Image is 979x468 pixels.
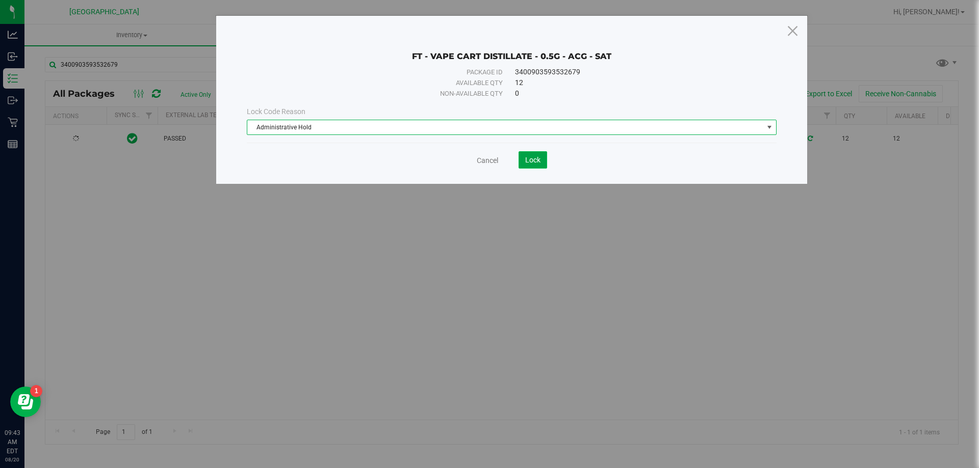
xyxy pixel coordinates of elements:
a: Cancel [477,155,498,166]
div: 0 [515,88,754,99]
span: Administrative Hold [247,120,763,134]
iframe: Resource center unread badge [30,385,42,397]
div: FT - VAPE CART DISTILLATE - 0.5G - ACG - SAT [247,36,777,62]
span: select [763,120,776,134]
span: Lock [525,156,540,164]
button: Lock [519,151,547,169]
iframe: Resource center [10,387,41,417]
span: Lock Code Reason [247,107,305,116]
div: 3400903593532679 [515,67,754,77]
div: 12 [515,77,754,88]
div: Non-available qty [270,89,503,99]
div: Package ID [270,67,503,77]
div: Available qty [270,78,503,88]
